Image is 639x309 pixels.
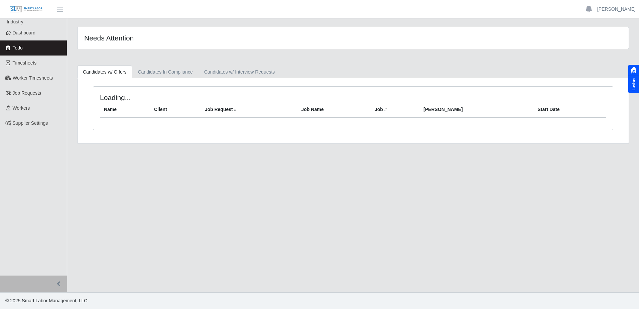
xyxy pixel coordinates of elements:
[13,45,23,50] span: Todo
[597,6,636,13] a: [PERSON_NAME]
[100,102,150,118] th: Name
[13,105,30,111] span: Workers
[13,30,36,35] span: Dashboard
[13,90,41,96] span: Job Requests
[533,102,606,118] th: Start Date
[13,75,53,81] span: Worker Timesheets
[7,19,23,24] span: Industry
[297,102,371,118] th: Job Name
[77,66,132,79] a: Candidates w/ Offers
[132,66,198,79] a: Candidates In Compliance
[13,60,37,66] span: Timesheets
[84,34,302,42] h4: Needs Attention
[371,102,419,118] th: Job #
[100,93,305,102] h4: Loading...
[9,6,43,13] img: SLM Logo
[13,120,48,126] span: Supplier Settings
[150,102,201,118] th: Client
[201,102,297,118] th: Job Request #
[419,102,533,118] th: [PERSON_NAME]
[5,298,87,303] span: © 2025 Smart Labor Management, LLC
[199,66,281,79] a: Candidates w/ Interview Requests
